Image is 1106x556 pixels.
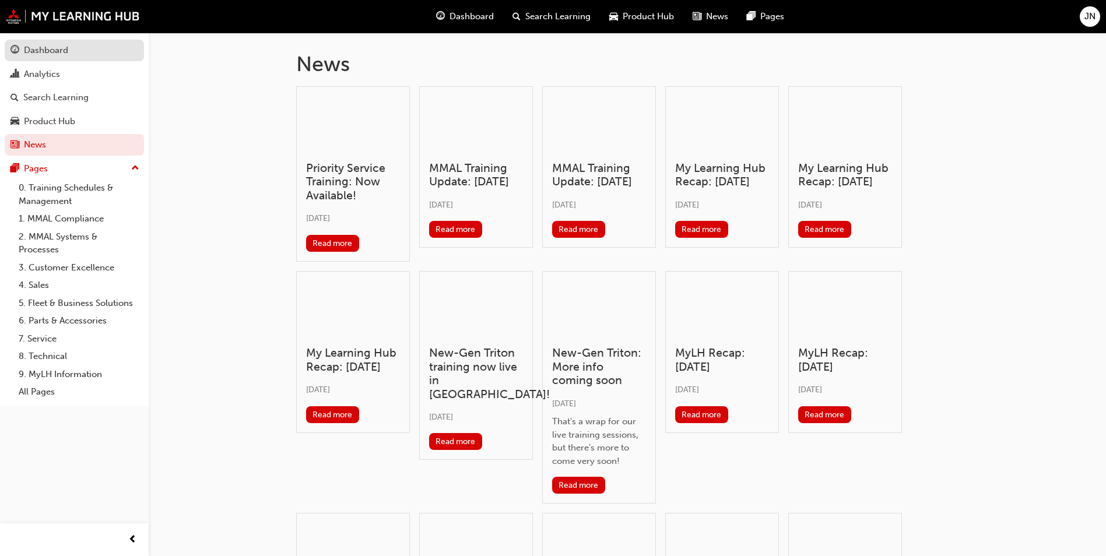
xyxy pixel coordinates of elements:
[552,477,605,494] button: Read more
[760,10,784,23] span: Pages
[798,221,851,238] button: Read more
[429,412,453,422] span: [DATE]
[306,406,359,423] button: Read more
[14,312,144,330] a: 6. Parts & Accessories
[675,406,728,423] button: Read more
[738,5,793,29] a: pages-iconPages
[798,161,892,189] h3: My Learning Hub Recap: [DATE]
[6,9,140,24] img: mmal
[747,9,756,24] span: pages-icon
[429,161,523,189] h3: MMAL Training Update: [DATE]
[14,365,144,383] a: 9. MyLH Information
[10,93,19,103] span: search-icon
[5,158,144,180] button: Pages
[14,179,144,210] a: 0. Training Schedules & Management
[296,51,958,77] h1: News
[23,91,89,104] div: Search Learning
[419,86,533,248] a: MMAL Training Update: [DATE][DATE]Read more
[675,161,769,189] h3: My Learning Hub Recap: [DATE]
[450,10,494,23] span: Dashboard
[525,10,591,23] span: Search Learning
[419,271,533,460] a: New-Gen Triton training now live in [GEOGRAPHIC_DATA]![DATE]Read more
[24,68,60,81] div: Analytics
[623,10,674,23] span: Product Hub
[306,161,400,202] h3: Priority Service Training: Now Available!
[5,134,144,156] a: News
[552,161,646,189] h3: MMAL Training Update: [DATE]
[552,399,576,409] span: [DATE]
[600,5,683,29] a: car-iconProduct Hub
[10,69,19,80] span: chart-icon
[788,86,902,248] a: My Learning Hub Recap: [DATE][DATE]Read more
[552,415,646,467] div: That's a wrap for our live training sessions, but there's more to come very soon!
[306,346,400,374] h3: My Learning Hub Recap: [DATE]
[798,346,892,374] h3: MyLH Recap: [DATE]
[798,385,822,395] span: [DATE]
[675,221,728,238] button: Read more
[128,533,137,547] span: prev-icon
[306,235,359,252] button: Read more
[131,161,139,176] span: up-icon
[665,271,779,433] a: MyLH Recap: [DATE][DATE]Read more
[296,271,410,433] a: My Learning Hub Recap: [DATE][DATE]Read more
[675,346,769,374] h3: MyLH Recap: [DATE]
[5,40,144,61] a: Dashboard
[427,5,503,29] a: guage-iconDashboard
[5,87,144,108] a: Search Learning
[24,44,68,57] div: Dashboard
[512,9,521,24] span: search-icon
[552,200,576,210] span: [DATE]
[296,86,410,262] a: Priority Service Training: Now Available![DATE]Read more
[24,162,48,175] div: Pages
[706,10,728,23] span: News
[24,115,75,128] div: Product Hub
[14,294,144,312] a: 5. Fleet & Business Solutions
[675,200,699,210] span: [DATE]
[798,200,822,210] span: [DATE]
[1084,10,1096,23] span: JN
[683,5,738,29] a: news-iconNews
[14,276,144,294] a: 4. Sales
[429,200,453,210] span: [DATE]
[14,259,144,277] a: 3. Customer Excellence
[5,64,144,85] a: Analytics
[429,346,523,401] h3: New-Gen Triton training now live in [GEOGRAPHIC_DATA]!
[665,86,779,248] a: My Learning Hub Recap: [DATE][DATE]Read more
[798,406,851,423] button: Read more
[552,221,605,238] button: Read more
[14,228,144,259] a: 2. MMAL Systems & Processes
[306,213,330,223] span: [DATE]
[693,9,701,24] span: news-icon
[10,45,19,56] span: guage-icon
[5,111,144,132] a: Product Hub
[552,346,646,387] h3: New-Gen Triton: More info coming soon
[14,347,144,365] a: 8. Technical
[14,210,144,228] a: 1. MMAL Compliance
[675,385,699,395] span: [DATE]
[788,271,902,433] a: MyLH Recap: [DATE][DATE]Read more
[5,37,144,158] button: DashboardAnalyticsSearch LearningProduct HubNews
[542,86,656,248] a: MMAL Training Update: [DATE][DATE]Read more
[10,140,19,150] span: news-icon
[503,5,600,29] a: search-iconSearch Learning
[14,330,144,348] a: 7. Service
[609,9,618,24] span: car-icon
[542,271,656,504] a: New-Gen Triton: More info coming soon[DATE]That's a wrap for our live training sessions, but ther...
[436,9,445,24] span: guage-icon
[1080,6,1100,27] button: JN
[429,221,482,238] button: Read more
[306,385,330,395] span: [DATE]
[10,164,19,174] span: pages-icon
[10,117,19,127] span: car-icon
[14,383,144,401] a: All Pages
[429,433,482,450] button: Read more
